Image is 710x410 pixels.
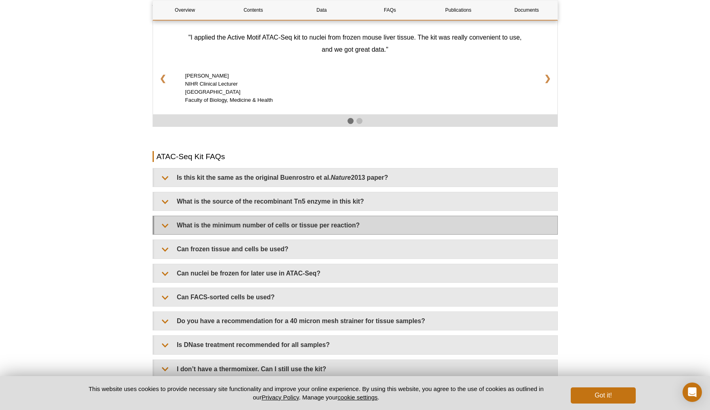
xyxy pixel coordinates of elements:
summary: Is DNase treatment recommended for all samples? [154,336,557,354]
summary: Do you have a recommendation for a 40 micron mesh strainer for tissue samples? [154,312,557,330]
a: Contents [221,0,285,20]
q: "I applied the Active Motif ATAC-Seq kit to nuclei from frozen mouse liver tissue. The kit was re... [188,34,522,53]
a: Overview [153,0,217,20]
a: Publications [426,0,490,20]
a: ❯ [538,68,557,89]
summary: I don’t have a thermomixer. Can I still use the kit? [154,360,557,378]
summary: Can frozen tissue and cells be used? [154,240,557,258]
summary: Can FACS-sorted cells be used? [154,288,557,306]
a: Data [289,0,354,20]
summary: What is the minimum number of cells or tissue per reaction? [154,216,557,234]
a: ❮ [153,68,173,89]
p: [PERSON_NAME] NIHR Clinical Lecturer [GEOGRAPHIC_DATA] Faculty of Biology, Medicine & Health [185,72,525,104]
a: FAQs [358,0,422,20]
button: cookie settings [337,394,377,401]
summary: Can nuclei be frozen for later use in ATAC-Seq? [154,264,557,282]
a: Documents [494,0,559,20]
a: Privacy Policy [262,394,299,401]
p: This website uses cookies to provide necessary site functionality and improve your online experie... [75,385,558,402]
em: Nature [331,174,351,181]
button: Got it! [571,387,635,404]
summary: Is this kit the same as the original Buenrostro et al.Nature2013 paper? [154,168,557,187]
h2: ATAC-Seq Kit FAQs [153,151,558,162]
div: Open Intercom Messenger [683,383,702,402]
summary: What is the source of the recombinant Tn5 enzyme in this kit? [154,192,557,210]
